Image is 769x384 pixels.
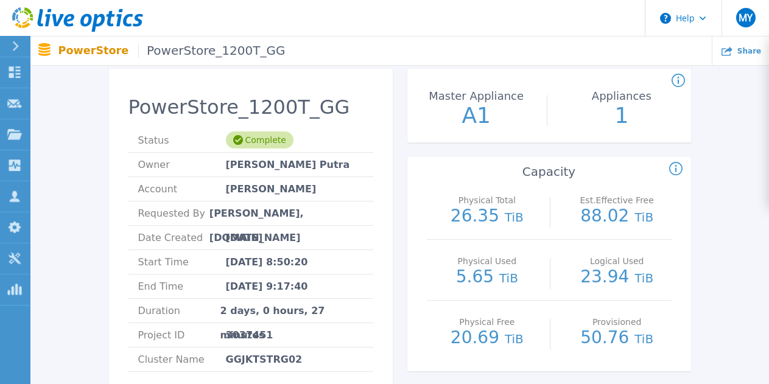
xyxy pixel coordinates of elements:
[563,329,672,347] p: 50.76
[58,44,286,58] p: PowerStore
[566,257,669,265] p: Logical Used
[737,47,761,55] span: Share
[505,332,524,346] span: TiB
[138,347,226,371] span: Cluster Name
[634,332,653,346] span: TiB
[138,299,220,323] span: Duration
[138,44,285,58] span: PowerStore_1200T_GG
[226,250,308,274] span: [DATE] 8:50:20
[433,268,542,287] p: 5.65
[634,210,653,225] span: TiB
[563,268,672,287] p: 23.94
[226,274,308,298] span: [DATE] 9:17:40
[138,274,226,298] span: End Time
[433,208,542,226] p: 26.35
[226,347,303,371] span: GGJKTSTRG02
[226,153,350,176] span: [PERSON_NAME] Putra
[435,196,538,204] p: Physical Total
[566,196,669,204] p: Est.Effective Free
[563,208,672,226] p: 88.02
[138,250,226,274] span: Start Time
[435,257,538,265] p: Physical Used
[435,318,538,326] p: Physical Free
[499,271,518,285] span: TiB
[226,177,317,201] span: [PERSON_NAME]
[138,226,226,250] span: Date Created
[138,153,226,176] span: Owner
[408,105,544,127] p: A1
[557,91,687,102] p: Appliances
[566,318,669,326] p: Provisioned
[553,105,690,127] p: 1
[209,201,363,225] span: [PERSON_NAME], [DOMAIN_NAME]
[226,226,263,250] span: [DATE]
[634,271,653,285] span: TiB
[226,131,293,148] div: Complete
[739,13,753,23] span: MY
[138,128,226,152] span: Status
[433,329,542,347] p: 20.69
[505,210,524,225] span: TiB
[411,91,541,102] p: Master Appliance
[128,96,373,119] h2: PowerStore_1200T_GG
[138,323,226,347] span: Project ID
[138,201,209,225] span: Requested By
[138,177,226,201] span: Account
[226,323,273,347] span: 3037451
[220,299,363,323] span: 2 days, 0 hours, 27 minutes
